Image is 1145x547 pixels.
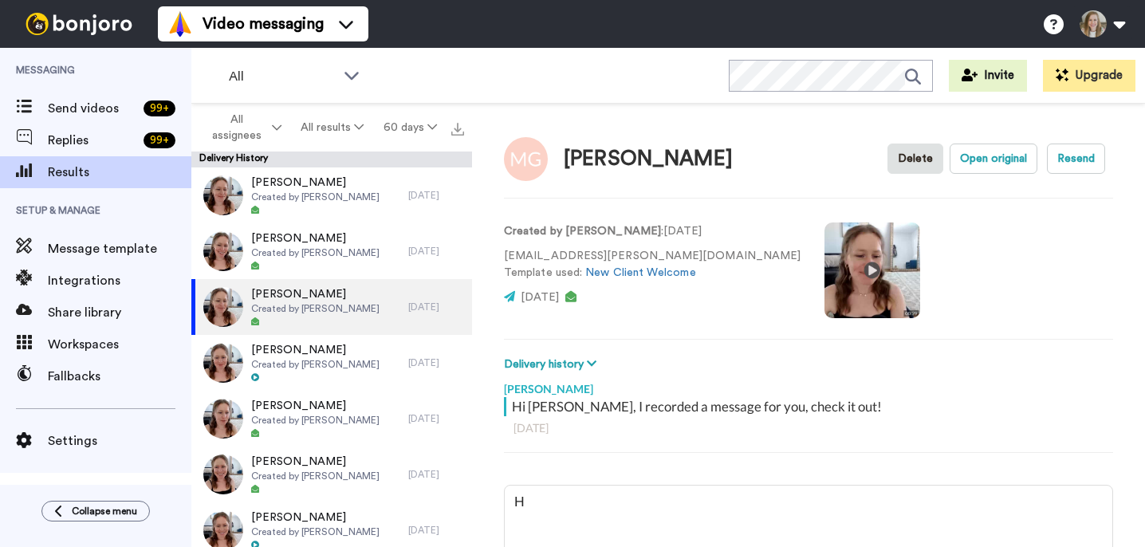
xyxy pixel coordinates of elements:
button: Collapse menu [41,501,150,521]
strong: Created by [PERSON_NAME] [504,226,661,237]
span: [PERSON_NAME] [251,398,380,414]
span: All [229,67,336,86]
div: [DATE] [408,189,464,202]
button: Delete [887,144,943,174]
img: 1ed97b65-0857-41cd-ac61-8738c8b6276f-thumb.jpg [203,343,243,383]
p: [EMAIL_ADDRESS][PERSON_NAME][DOMAIN_NAME] Template used: [504,248,801,281]
span: Settings [48,431,191,451]
div: 99 + [144,132,175,148]
div: [DATE] [408,245,464,258]
div: Delivery History [191,152,472,167]
div: Hi [PERSON_NAME], I recorded a message for you, check it out! [512,397,1109,416]
div: [DATE] [408,468,464,481]
button: Export all results that match these filters now. [447,116,469,140]
img: 4a8b7db2-9fca-4ef3-8ecb-6893a247a59c-thumb.jpg [203,399,243,439]
span: [PERSON_NAME] [251,286,380,302]
a: [PERSON_NAME]Created by [PERSON_NAME][DATE] [191,391,472,447]
span: [PERSON_NAME] [251,342,380,358]
span: Results [48,163,191,182]
span: Message template [48,239,191,258]
span: Fallbacks [48,367,191,386]
span: Created by [PERSON_NAME] [251,358,380,371]
a: [PERSON_NAME]Created by [PERSON_NAME][DATE] [191,167,472,223]
img: Image of Mara Glatzel [504,137,548,181]
span: [PERSON_NAME] [251,230,380,246]
img: a42b4277-7497-4fa1-b8bb-f1c4eeecf023-thumb.jpg [203,231,243,271]
span: Created by [PERSON_NAME] [251,191,380,203]
div: [PERSON_NAME] [564,148,733,171]
div: [DATE] [408,412,464,425]
button: All results [291,113,373,142]
span: Created by [PERSON_NAME] [251,246,380,259]
button: All assignees [195,105,291,150]
button: Delivery history [504,356,601,373]
button: Open original [950,144,1037,174]
span: [PERSON_NAME] [251,454,380,470]
img: 09135236-9fad-4631-9a24-465caec72807-thumb.jpg [203,175,243,215]
img: export.svg [451,123,464,136]
span: Created by [PERSON_NAME] [251,525,380,538]
span: Send videos [48,99,137,118]
span: Replies [48,131,137,150]
a: [PERSON_NAME]Created by [PERSON_NAME][DATE] [191,335,472,391]
span: [PERSON_NAME] [251,175,380,191]
div: [DATE] [408,301,464,313]
a: New Client Welcome [585,267,695,278]
img: vm-color.svg [167,11,193,37]
a: [PERSON_NAME]Created by [PERSON_NAME][DATE] [191,279,472,335]
div: [DATE] [408,524,464,537]
img: bj-logo-header-white.svg [19,13,139,35]
div: [DATE] [408,356,464,369]
p: : [DATE] [504,223,801,240]
span: Workspaces [48,335,191,354]
button: Upgrade [1043,60,1135,92]
span: Created by [PERSON_NAME] [251,470,380,482]
a: [PERSON_NAME]Created by [PERSON_NAME][DATE] [191,447,472,502]
div: [PERSON_NAME] [504,373,1113,397]
span: Share library [48,303,191,322]
span: Created by [PERSON_NAME] [251,414,380,427]
span: Collapse menu [72,505,137,517]
img: a9b340d5-3ee7-44cf-9c0d-d1914ed02eed-thumb.jpg [203,287,243,327]
button: Invite [949,60,1027,92]
span: Created by [PERSON_NAME] [251,302,380,315]
img: f1626ee1-dd41-4c04-8c9d-bac35ad44136-thumb.jpg [203,455,243,494]
span: Video messaging [203,13,324,35]
span: [DATE] [521,292,559,303]
span: [PERSON_NAME] [251,510,380,525]
button: 60 days [374,113,447,142]
span: All assignees [204,112,269,144]
span: Integrations [48,271,191,290]
a: [PERSON_NAME]Created by [PERSON_NAME][DATE] [191,223,472,279]
button: Resend [1047,144,1105,174]
div: [DATE] [513,420,1104,436]
div: 99 + [144,100,175,116]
